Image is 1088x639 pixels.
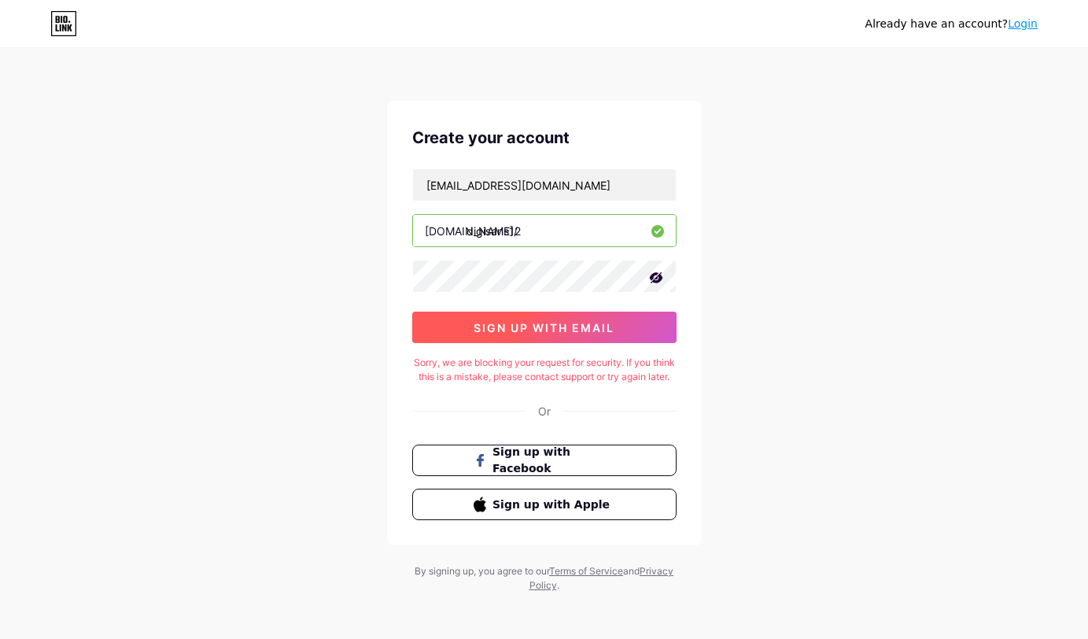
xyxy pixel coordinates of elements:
div: Or [538,403,551,419]
button: Sign up with Apple [412,489,677,520]
span: Sign up with Facebook [492,444,614,477]
div: Create your account [412,126,677,150]
div: [DOMAIN_NAME]/ [425,223,518,239]
div: Sorry, we are blocking your request for security. If you think this is a mistake, please contact ... [412,356,677,384]
div: By signing up, you agree to our and . [411,564,678,593]
input: username [413,215,676,246]
input: Email [413,169,676,201]
a: Login [1008,17,1038,30]
a: Terms of Service [549,565,623,577]
span: sign up with email [474,321,614,334]
button: sign up with email [412,312,677,343]
span: Sign up with Apple [492,497,614,513]
button: Sign up with Facebook [412,445,677,476]
div: Already have an account? [865,16,1038,32]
